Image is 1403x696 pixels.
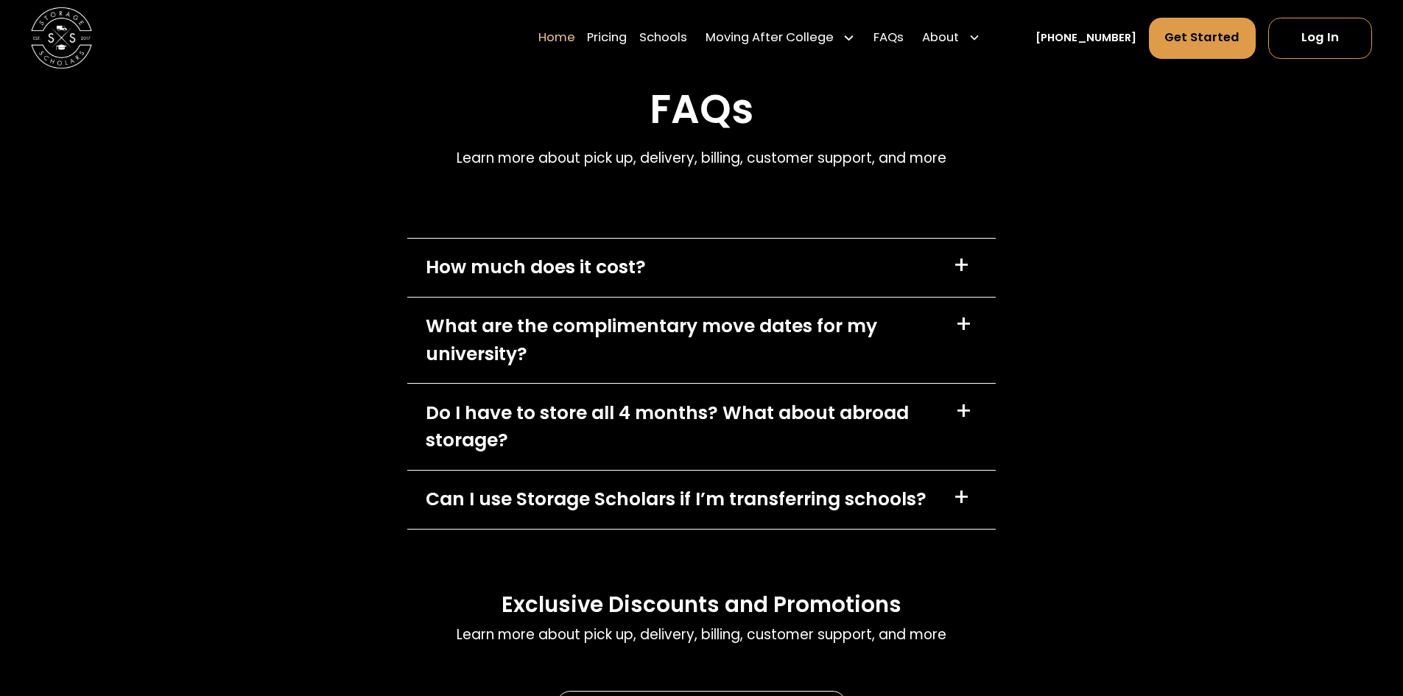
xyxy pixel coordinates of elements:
[538,17,575,60] a: Home
[457,625,946,645] p: Learn more about pick up, delivery, billing, customer support, and more
[916,17,987,60] div: About
[706,29,834,48] div: Moving After College
[426,312,937,368] div: What are the complimentary move dates for my university?
[700,17,862,60] div: Moving After College
[639,17,687,60] a: Schools
[457,148,946,169] p: Learn more about pick up, delivery, billing, customer support, and more
[426,485,926,513] div: Can I use Storage Scholars if I’m transferring schools?
[587,17,627,60] a: Pricing
[1149,18,1256,59] a: Get Started
[955,399,972,423] div: +
[953,253,970,278] div: +
[1035,30,1136,46] a: [PHONE_NUMBER]
[922,29,959,48] div: About
[873,17,904,60] a: FAQs
[426,253,646,281] div: How much does it cost?
[1268,18,1372,59] a: Log In
[955,312,972,337] div: +
[426,399,937,454] div: Do I have to store all 4 months? What about abroad storage?
[31,7,92,68] img: Storage Scholars main logo
[953,485,970,510] div: +
[502,591,901,619] h3: Exclusive Discounts and Promotions
[457,85,946,133] h2: FAQs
